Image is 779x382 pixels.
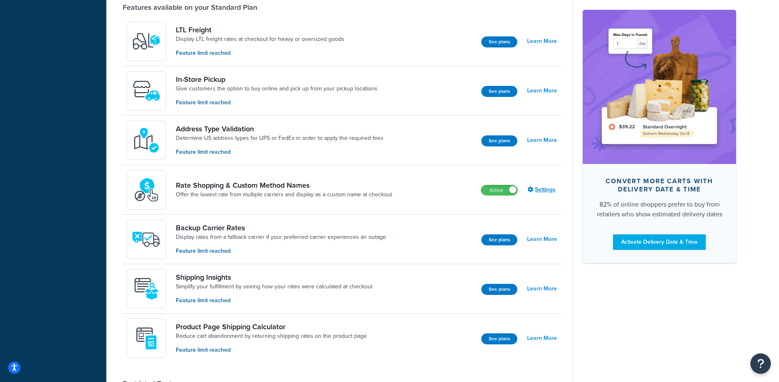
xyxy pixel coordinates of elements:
[132,76,161,105] img: wfgcfpwTIucLEAAAAASUVORK5CYII=
[613,234,706,249] a: Activate Delivery Date & Time
[596,199,723,219] div: 82% of online shoppers prefer to buy from retailers who show estimated delivery dates
[176,322,367,331] a: Product Page Shipping Calculator
[481,333,517,344] button: See plans
[132,324,161,353] img: +D8d0cXZM7VpdAAAAAElFTkSuQmCC
[750,353,771,374] button: Open Resource Center
[527,36,557,47] a: Learn More
[176,49,344,58] p: Feature limit reached
[176,35,344,43] a: Display LTL freight rates at checkout for heavy or oversized goods
[527,333,557,344] a: Learn More
[176,247,386,256] p: Feature limit reached
[176,25,344,34] a: LTL Freight
[481,36,517,47] button: See plans
[132,27,161,56] img: y79ZsPf0fXUFUhFXDzUgf+ktZg5F2+ohG75+v3d2s1D9TjoU8PiyCIluIjV41seZevKCRuEjTPPOKHJsQcmKCXGdfprl3L4q7...
[176,75,377,84] a: In-Store Pickup
[176,85,377,93] a: Give customers the option to buy online and pick up from your pickup locations
[481,284,517,295] button: See plans
[595,22,724,151] img: feature-image-ddt-36eae7f7280da8017bfb280eaccd9c446f90b1fe08728e4019434db127062ab4.png
[481,86,517,97] button: See plans
[481,234,517,245] button: See plans
[481,135,517,146] button: See plans
[176,346,367,355] p: Feature limit reached
[527,283,557,294] a: Learn More
[176,273,373,282] a: Shipping Insights
[176,332,367,340] a: Reduce cart abandonment by returning shipping rates on the product page
[176,283,373,291] a: Simplify your fulfillment by seeing how your rates were calculated at checkout
[176,124,384,133] a: Address Type Validation
[132,225,161,254] img: icon-duo-feat-backup-carrier-4420b188.png
[132,274,161,303] img: Acw9rhKYsOEjAAAAAElFTkSuQmCC
[176,181,392,190] a: Rate Shopping & Custom Method Names
[176,98,377,107] p: Feature limit reached
[527,234,557,245] a: Learn More
[132,175,161,204] img: icon-duo-feat-rate-shopping-ecdd8bed.png
[176,296,373,305] p: Feature limit reached
[176,134,384,142] a: Determine US address types for UPS or FedEx in order to apply the required fees
[596,177,723,193] div: Convert more carts with delivery date & time
[527,85,557,97] a: Learn More
[481,185,517,195] label: Active
[176,223,386,232] a: Backup Carrier Rates
[527,135,557,146] a: Learn More
[176,233,386,241] a: Display rates from a fallback carrier if your preferred carrier experiences an outage
[528,184,557,195] a: Settings
[123,3,257,12] div: Features available on your Standard Plan
[176,191,392,199] a: Offer the lowest rate from multiple carriers and display as a custom name at checkout
[176,148,384,157] p: Feature limit reached
[132,126,161,155] img: kIG8fy0lQAAAABJRU5ErkJggg==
